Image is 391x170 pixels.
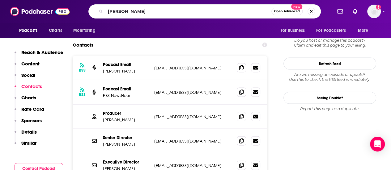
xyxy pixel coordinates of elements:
span: For Podcasters [316,26,346,35]
p: Podcast Email [103,86,149,92]
button: Sponsors [15,118,42,129]
p: Charts [21,95,36,101]
h3: RSS [79,68,86,73]
button: Details [15,129,37,140]
p: Producer [103,111,149,116]
h3: RSS [79,92,86,97]
p: [EMAIL_ADDRESS][DOMAIN_NAME] [154,65,232,71]
button: Content [15,61,40,72]
span: Monitoring [73,26,95,35]
span: Charts [49,26,62,35]
a: Show notifications dropdown [335,6,345,17]
span: Do you host or manage this podcast? [283,38,376,43]
button: Open AdvancedNew [271,8,303,15]
img: User Profile [367,5,381,18]
a: Seeing Double? [283,92,376,104]
p: Similar [21,140,36,146]
button: Show profile menu [367,5,381,18]
button: open menu [312,25,355,36]
a: Show notifications dropdown [350,6,360,17]
p: Contacts [21,83,42,89]
a: Charts [45,25,66,36]
span: Open Advanced [274,10,300,13]
p: Podcast Email [103,62,149,67]
button: open menu [69,25,103,36]
p: Sponsors [21,118,42,123]
p: [EMAIL_ADDRESS][DOMAIN_NAME] [154,114,232,119]
p: [EMAIL_ADDRESS][DOMAIN_NAME] [154,139,232,144]
p: Social [21,72,35,78]
div: Open Intercom Messenger [370,137,385,151]
button: Refresh Feed [283,58,376,70]
p: [PERSON_NAME] [103,68,149,74]
p: PBS NewsHour [103,93,149,98]
p: Executive Director [103,160,149,165]
div: Claim and edit this page to your liking. [283,38,376,48]
button: Contacts [15,83,42,95]
p: [EMAIL_ADDRESS][DOMAIN_NAME] [154,90,232,95]
button: open menu [276,25,312,36]
p: Rate Card [21,106,44,112]
button: Rate Card [15,106,44,118]
button: Similar [15,140,36,151]
p: Senior Director [103,135,149,140]
button: open menu [15,25,45,36]
button: Charts [15,95,36,106]
span: Logged in as AtriaBooks [367,5,381,18]
button: open menu [354,25,376,36]
span: For Business [280,26,305,35]
p: [PERSON_NAME] [103,117,149,122]
span: New [291,4,302,10]
div: Are we missing an episode or update? Use this to check the RSS feed immediately. [283,72,376,82]
p: Reach & Audience [21,49,63,55]
div: Search podcasts, credits, & more... [88,4,321,19]
h2: Contacts [73,39,93,51]
button: Reach & Audience [15,49,63,61]
button: Social [15,72,35,84]
input: Search podcasts, credits, & more... [105,6,271,16]
div: Report this page as a duplicate. [283,106,376,111]
p: Content [21,61,40,67]
svg: Add a profile image [376,5,381,10]
span: More [358,26,368,35]
p: [PERSON_NAME] [103,142,149,147]
span: Podcasts [19,26,37,35]
p: Details [21,129,37,135]
p: [EMAIL_ADDRESS][DOMAIN_NAME] [154,163,232,168]
img: Podchaser - Follow, Share and Rate Podcasts [10,6,70,17]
